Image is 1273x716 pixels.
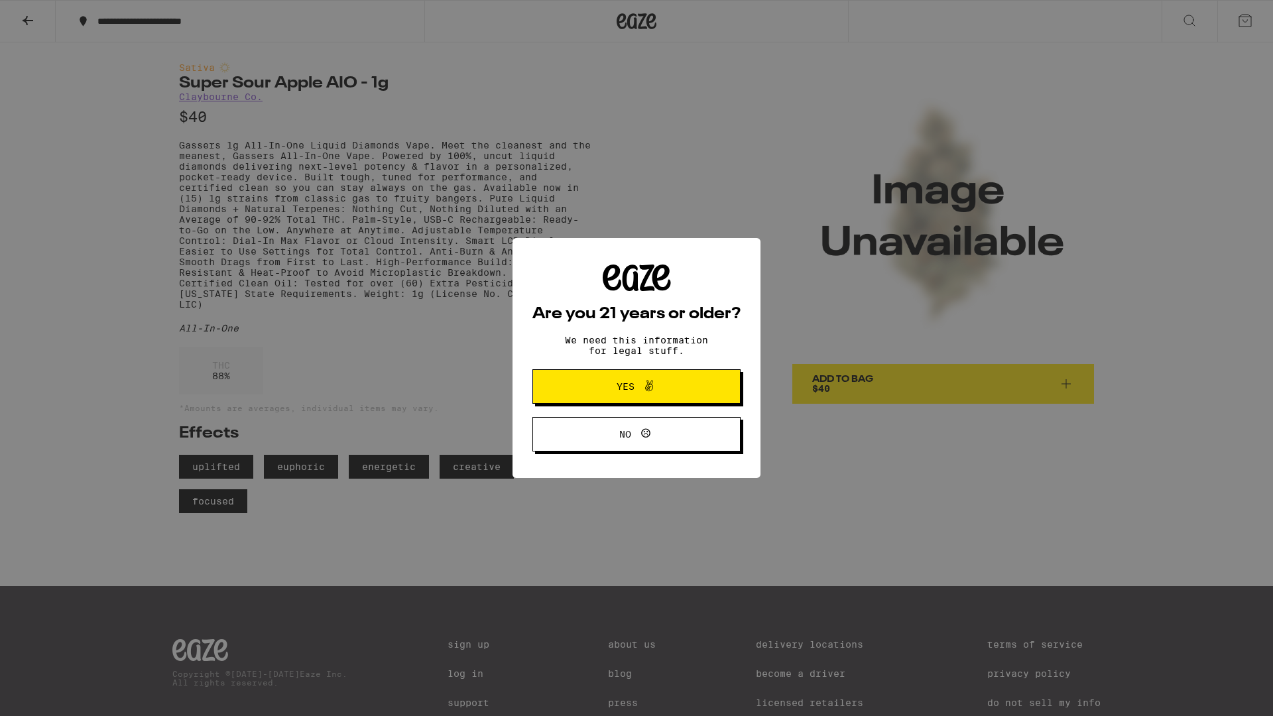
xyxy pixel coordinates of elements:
[532,369,741,404] button: Yes
[619,430,631,439] span: No
[532,417,741,451] button: No
[617,382,635,391] span: Yes
[554,335,719,356] p: We need this information for legal stuff.
[532,306,741,322] h2: Are you 21 years or older?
